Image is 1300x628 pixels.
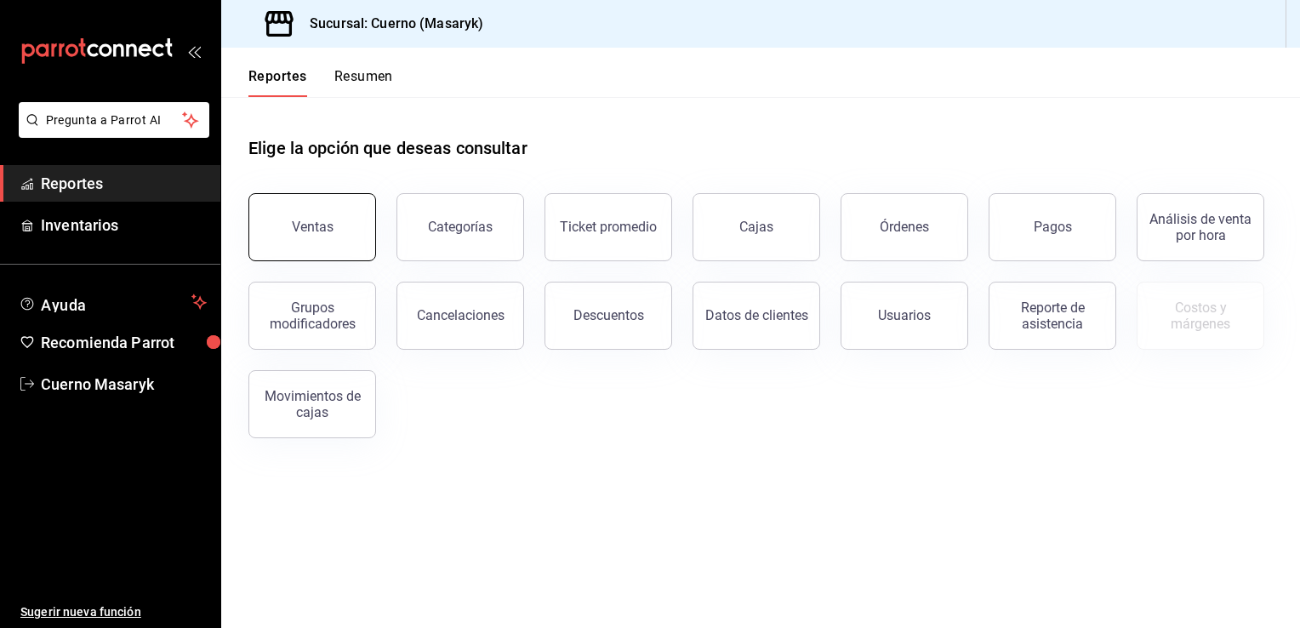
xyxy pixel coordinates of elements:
[693,282,820,350] button: Datos de clientes
[1137,193,1264,261] button: Análisis de venta por hora
[41,331,207,354] span: Recomienda Parrot
[841,193,968,261] button: Órdenes
[292,219,334,235] div: Ventas
[396,193,524,261] button: Categorías
[41,172,207,195] span: Reportes
[19,102,209,138] button: Pregunta a Parrot AI
[1000,300,1105,332] div: Reporte de asistencia
[248,193,376,261] button: Ventas
[1148,211,1253,243] div: Análisis de venta por hora
[545,193,672,261] button: Ticket promedio
[187,44,201,58] button: open_drawer_menu
[841,282,968,350] button: Usuarios
[693,193,820,261] button: Cajas
[334,68,393,97] button: Resumen
[428,219,493,235] div: Categorías
[259,388,365,420] div: Movimientos de cajas
[41,292,185,312] span: Ayuda
[989,193,1116,261] button: Pagos
[1034,219,1072,235] div: Pagos
[545,282,672,350] button: Descuentos
[296,14,483,34] h3: Sucursal: Cuerno (Masaryk)
[41,373,207,396] span: Cuerno Masaryk
[1137,282,1264,350] button: Contrata inventarios para ver este reporte
[12,123,209,141] a: Pregunta a Parrot AI
[46,111,183,129] span: Pregunta a Parrot AI
[878,307,931,323] div: Usuarios
[41,214,207,237] span: Inventarios
[705,307,808,323] div: Datos de clientes
[739,219,773,235] div: Cajas
[573,307,644,323] div: Descuentos
[248,282,376,350] button: Grupos modificadores
[248,370,376,438] button: Movimientos de cajas
[989,282,1116,350] button: Reporte de asistencia
[248,135,527,161] h1: Elige la opción que deseas consultar
[248,68,307,97] button: Reportes
[880,219,929,235] div: Órdenes
[1148,300,1253,332] div: Costos y márgenes
[560,219,657,235] div: Ticket promedio
[396,282,524,350] button: Cancelaciones
[417,307,505,323] div: Cancelaciones
[259,300,365,332] div: Grupos modificadores
[248,68,393,97] div: navigation tabs
[20,603,207,621] span: Sugerir nueva función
